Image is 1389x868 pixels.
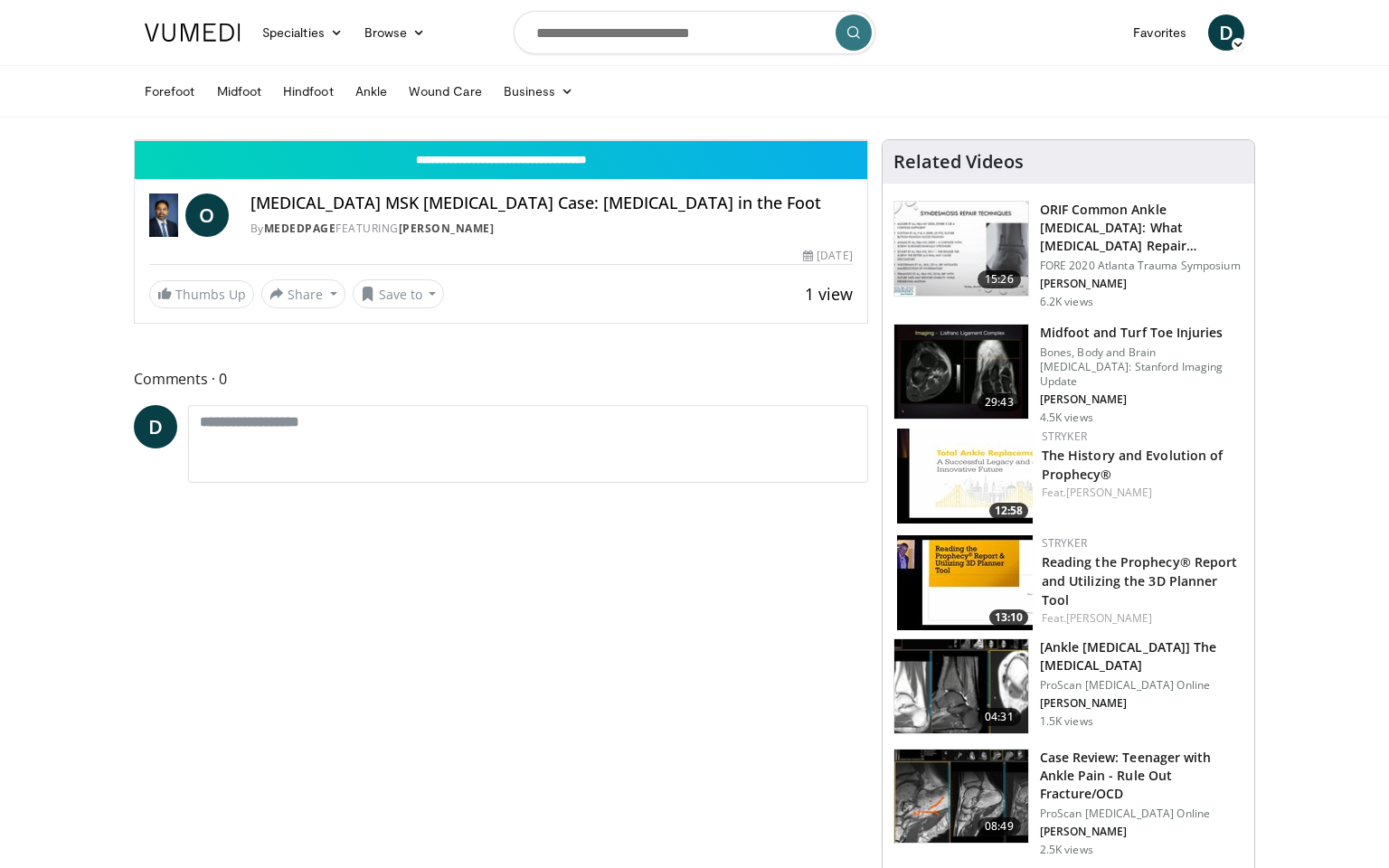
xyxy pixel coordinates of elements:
[897,535,1033,630] img: 496a0f0c-d867-4b25-9d51-833ca47a1b4e.150x105_q85_crop-smart_upscale.jpg
[514,11,875,54] input: Search topics, interventions
[1042,553,1238,609] a: Reading the Prophecy® Report and Utilizing the 3D Planner Tool
[493,73,585,109] a: Business
[1040,324,1243,342] h3: Midfoot and Turf Toe Injuries
[897,429,1033,524] a: 12:58
[894,639,1028,733] img: 19917639-6190-4182-994f-544ca0f8262c.png.150x105_q85_crop-smart_upscale.png
[1040,807,1243,821] p: ProScan [MEDICAL_DATA] Online
[978,817,1021,835] span: 08:49
[1042,610,1240,627] div: Feat.
[250,221,853,237] div: By FEATURING
[803,248,852,264] div: [DATE]
[1042,447,1224,483] a: The History and Evolution of Prophecy®
[134,405,177,448] a: D
[897,429,1033,524] img: b97047bc-b38d-4c4a-a9d4-dd8e0266b1ce.150x105_q85_crop-smart_upscale.jpg
[894,325,1028,419] img: a5ea1da0-4d6c-44f0-9de1-dc0b8c848f27.150x105_q85_crop-smart_upscale.jpg
[250,193,853,213] h4: [MEDICAL_DATA] MSK [MEDICAL_DATA] Case: [MEDICAL_DATA] in the Foot
[134,73,206,109] a: Forefoot
[1040,410,1093,425] p: 4.5K views
[1066,610,1152,626] a: [PERSON_NAME]
[1040,638,1243,675] h3: [Ankle [MEDICAL_DATA]] The [MEDICAL_DATA]
[1042,429,1087,444] a: Stryker
[893,638,1243,734] a: 04:31 [Ankle [MEDICAL_DATA]] The [MEDICAL_DATA] ProScan [MEDICAL_DATA] Online [PERSON_NAME] 1.5K ...
[1208,14,1244,51] a: D
[978,270,1021,288] span: 15:26
[1040,749,1243,803] h3: Case Review: Teenager with Ankle Pain - Rule Out Fracture/OCD
[261,279,345,308] button: Share
[1040,277,1243,291] p: [PERSON_NAME]
[399,221,495,236] a: [PERSON_NAME]
[145,24,241,42] img: VuMedi Logo
[272,73,345,109] a: Hindfoot
[989,503,1028,519] span: 12:58
[1066,485,1152,500] a: [PERSON_NAME]
[893,151,1024,173] h4: Related Videos
[354,14,437,51] a: Browse
[264,221,336,236] a: MedEdPage
[1040,392,1243,407] p: [PERSON_NAME]
[893,324,1243,425] a: 29:43 Midfoot and Turf Toe Injuries Bones, Body and Brain [MEDICAL_DATA]: Stanford Imaging Update...
[989,609,1028,626] span: 13:10
[1040,825,1243,839] p: [PERSON_NAME]
[149,193,178,237] img: MedEdPage
[185,193,229,237] a: O
[1040,678,1243,693] p: ProScan [MEDICAL_DATA] Online
[353,279,445,308] button: Save to
[894,202,1028,296] img: afa0607f-695a-4d8c-99fc-03d3e1d2b946.150x105_q85_crop-smart_upscale.jpg
[1040,696,1243,711] p: [PERSON_NAME]
[1122,14,1197,51] a: Favorites
[894,750,1028,844] img: d9e81c17-19ad-4fdd-9ff1-d54f1ea1ddcc.150x105_q85_crop-smart_upscale.jpg
[978,708,1021,726] span: 04:31
[1040,259,1243,273] p: FORE 2020 Atlanta Trauma Symposium
[897,535,1033,630] a: 13:10
[135,140,867,141] video-js: Video Player
[345,73,398,109] a: Ankle
[1040,201,1243,255] h3: ORIF Common Ankle [MEDICAL_DATA]: What [MEDICAL_DATA] Repair Techniques Work…
[1042,485,1240,501] div: Feat.
[206,73,273,109] a: Midfoot
[805,283,853,305] span: 1 view
[893,201,1243,309] a: 15:26 ORIF Common Ankle [MEDICAL_DATA]: What [MEDICAL_DATA] Repair Techniques Work… FORE 2020 Atl...
[978,393,1021,411] span: 29:43
[1040,345,1243,389] p: Bones, Body and Brain [MEDICAL_DATA]: Stanford Imaging Update
[893,749,1243,857] a: 08:49 Case Review: Teenager with Ankle Pain - Rule Out Fracture/OCD ProScan [MEDICAL_DATA] Online...
[398,73,493,109] a: Wound Care
[251,14,354,51] a: Specialties
[1040,714,1093,729] p: 1.5K views
[149,280,254,308] a: Thumbs Up
[134,367,868,391] span: Comments 0
[1040,295,1093,309] p: 6.2K views
[1042,535,1087,551] a: Stryker
[1040,843,1093,857] p: 2.5K views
